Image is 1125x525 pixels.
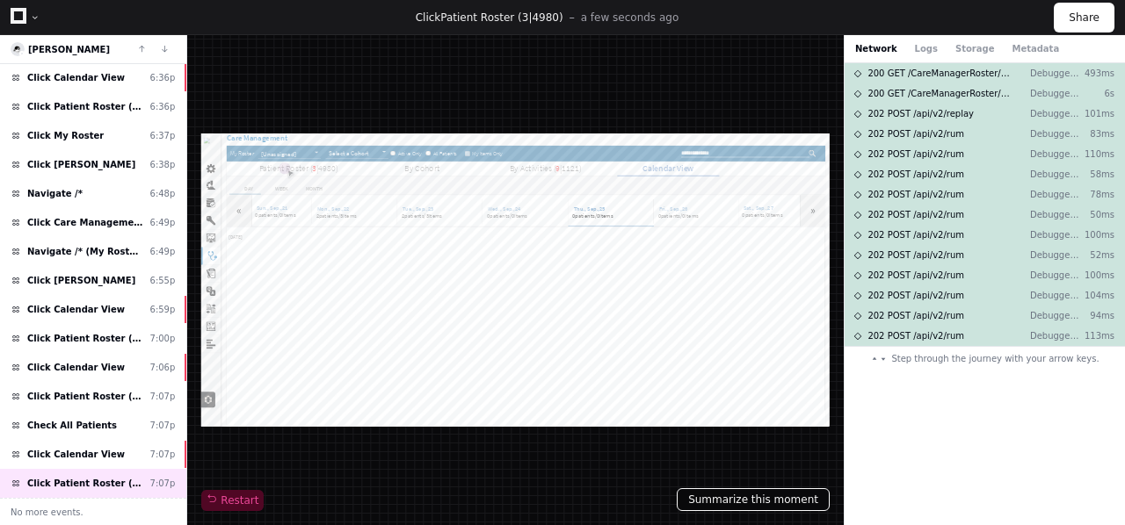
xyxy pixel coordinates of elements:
span: Select a Cohort [279,32,410,55]
span: My Items Only [606,16,675,52]
p: 78ms [1079,188,1114,201]
p: Debugger-Web [1030,309,1079,322]
span: All Patients [519,36,573,52]
span: Click Calendar View [27,361,125,374]
button: Storage [955,42,994,55]
span: « [57,155,113,189]
button: Month [209,97,279,135]
span: 202 POST /api/v2/rum [867,248,964,262]
span: Check All Patients [27,419,117,432]
span: 202 POST /api/v2/rum [867,208,964,221]
p: Debugger-Web [1030,329,1079,342]
button: Logs [915,42,938,55]
span: Click Calendar View [27,303,125,316]
button: Day [63,97,134,137]
span: 202 POST /api/v2/rum [867,147,964,161]
p: 110ms [1079,147,1114,161]
p: 101ms [1079,107,1114,120]
div: 7:07p [150,419,176,432]
div: 7:06p [150,361,176,374]
input: Active Only [424,39,435,50]
p: 100ms [1079,228,1114,241]
span: Click Care Management [27,216,143,229]
span: Wed., Sep., [642,161,702,176]
span: 4980 [263,66,301,90]
span: Select a Cohort [279,32,410,57]
div: 6:49p [150,216,176,229]
p: Debugger-Web [1030,87,1079,100]
span: Navigate /* (My Roster) [27,245,143,258]
span: Sun., Sep., [124,158,182,174]
span: 200 GET /CareManagerRoster/GetPatientListGrid [867,87,1016,100]
span: 202 POST /api/v2/replay [867,107,974,120]
span: 202 POST /api/v2/rum [867,309,964,322]
p: Debugger-Web [1030,208,1079,221]
h2: My Roster [56,27,127,61]
span: 9 [794,66,803,90]
a: Patient Roster ( | ) [57,63,379,94]
span: [Unassigned] [127,33,268,56]
a: [PERSON_NAME] [28,45,110,54]
span: 202 POST /api/v2/rum [867,127,964,140]
p: 100ms [1079,269,1114,282]
span: Thu., Sep., [834,161,892,176]
h1: 21 [121,145,240,174]
span: 3 [249,66,258,90]
div: 6:36p [150,100,176,113]
p: 113ms [1079,329,1114,342]
span: Tue., Sep., [451,161,507,176]
input: All Patients [503,39,514,50]
div: 7:07p [150,448,176,461]
span: Click [416,11,441,24]
span: Fri., Sep., [1026,161,1077,176]
a: By Activities ( | ) [610,63,932,94]
span: Click Patient Roster (3|103) [27,332,143,345]
div: 7:07p [150,477,176,490]
span: Click Calendar View [27,448,125,461]
button: Summarize this moment [677,488,830,511]
span: Click [PERSON_NAME] [27,158,135,171]
p: Debugger-Web [1030,67,1079,80]
span: 202 POST /api/v2/rum [867,228,964,241]
span: Click [PERSON_NAME] [27,274,135,287]
div: 7:00p [150,332,176,345]
p: Debugger-Web [1030,289,1079,302]
span: Mon., Sep., [260,161,320,176]
p: Debugger-Web [1030,107,1079,120]
span: Active Only [440,36,494,52]
p: 94ms [1079,309,1114,322]
span: Click Calendar View [27,71,125,84]
button: Week [136,97,207,135]
button: Metadata [1012,42,1059,55]
span: Click Patient Roster (3|4980) [27,100,143,113]
p: 52ms [1079,248,1114,262]
span: 202 POST /api/v2/rum [867,289,964,302]
span: Step through the journey with your arrow keys. [891,352,1099,365]
p: Debugger-Web [1030,269,1079,282]
p: 83ms [1079,127,1114,140]
p: Debugger-Web [1030,168,1079,181]
p: 493ms [1079,67,1114,80]
div: 6:55p [150,274,176,287]
div: 6:48p [150,187,176,200]
div: 6:36p [150,71,176,84]
div: 7:07p [150,390,176,403]
p: Debugger-Web [1030,188,1079,201]
button: Share [1054,3,1114,32]
div: 6:49p [150,245,176,258]
div: 6:38p [150,158,176,171]
span: No more events. [11,506,83,519]
span: Click Patient Roster (3|4980) [27,477,143,490]
span: 202 POST /api/v2/rum [867,168,964,181]
span: 1121 [808,66,846,90]
span: Click Patient Roster (3|103) [27,390,143,403]
p: Debugger-Web [1030,228,1079,241]
button: Network [855,42,897,55]
img: 2.svg [12,44,24,55]
p: Debugger-Web [1030,147,1079,161]
span: Click My Roster [27,129,104,142]
span: 202 POST /api/v2/rum [867,188,964,201]
span: 202 POST /api/v2/rum [867,329,964,342]
p: 6s [1079,87,1114,100]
